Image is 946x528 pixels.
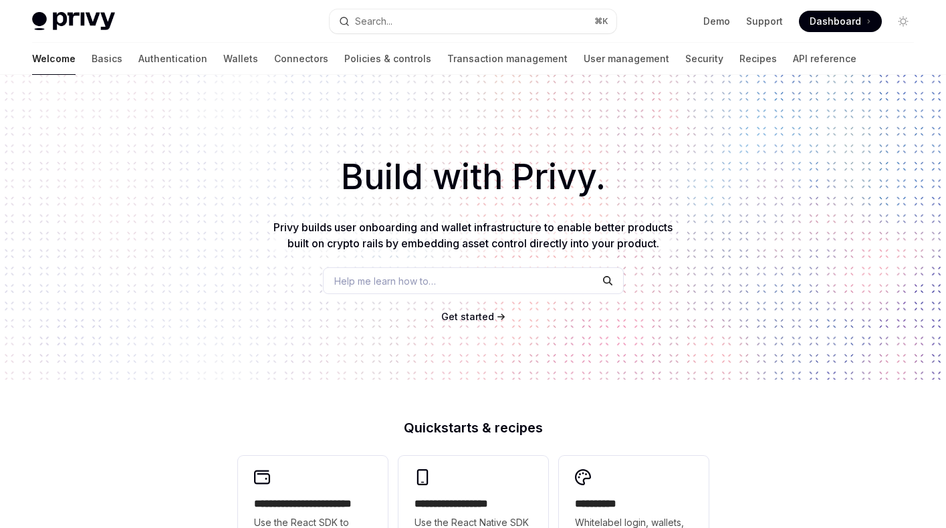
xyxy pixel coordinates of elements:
a: Connectors [274,43,328,75]
a: User management [584,43,669,75]
a: Support [746,15,783,28]
a: Security [685,43,723,75]
a: API reference [793,43,856,75]
h1: Build with Privy. [21,151,925,203]
h2: Quickstarts & recipes [238,421,709,434]
a: Authentication [138,43,207,75]
a: Recipes [739,43,777,75]
a: Policies & controls [344,43,431,75]
div: Search... [355,13,392,29]
span: Help me learn how to… [334,274,436,288]
a: Basics [92,43,122,75]
a: Transaction management [447,43,568,75]
a: Dashboard [799,11,882,32]
a: Wallets [223,43,258,75]
a: Welcome [32,43,76,75]
span: ⌘ K [594,16,608,27]
button: Search...⌘K [330,9,616,33]
a: Demo [703,15,730,28]
img: light logo [32,12,115,31]
span: Dashboard [810,15,861,28]
span: Privy builds user onboarding and wallet infrastructure to enable better products built on crypto ... [273,221,673,250]
a: Get started [441,310,494,323]
span: Get started [441,311,494,322]
button: Toggle dark mode [893,11,914,32]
